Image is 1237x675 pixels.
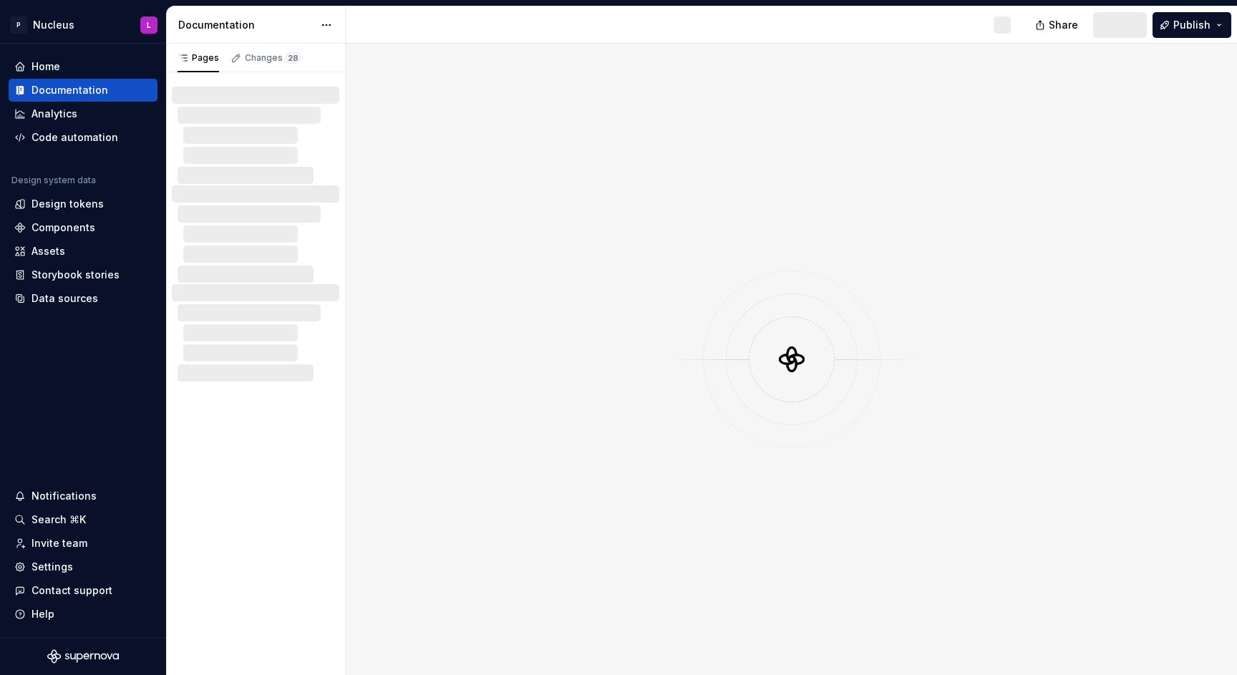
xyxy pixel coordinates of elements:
div: Contact support [31,583,112,598]
div: Design system data [11,175,96,186]
a: Settings [9,555,157,578]
div: Help [31,607,54,621]
div: Pages [178,52,219,64]
a: Home [9,55,157,78]
div: Components [31,220,95,235]
div: Home [31,59,60,74]
div: Nucleus [33,18,74,32]
div: Documentation [178,18,314,32]
button: Notifications [9,485,157,508]
div: P [10,16,27,34]
div: Code automation [31,130,118,145]
a: Storybook stories [9,263,157,286]
a: Components [9,216,157,239]
span: Share [1049,18,1078,32]
div: Storybook stories [31,268,120,282]
div: Search ⌘K [31,513,86,527]
span: Publish [1173,18,1211,32]
button: Publish [1153,12,1231,38]
a: Assets [9,240,157,263]
div: Design tokens [31,197,104,211]
button: Help [9,603,157,626]
svg: Supernova Logo [47,649,119,664]
div: Data sources [31,291,98,306]
button: Contact support [9,579,157,602]
div: Invite team [31,536,87,550]
button: PNucleusL [3,9,163,40]
div: Changes [245,52,301,64]
div: Notifications [31,489,97,503]
div: Settings [31,560,73,574]
a: Documentation [9,79,157,102]
button: Share [1028,12,1087,38]
a: Data sources [9,287,157,310]
div: L [147,19,151,31]
a: Code automation [9,126,157,149]
button: Search ⌘K [9,508,157,531]
div: Documentation [31,83,108,97]
span: 28 [286,52,301,64]
div: Analytics [31,107,77,121]
a: Invite team [9,532,157,555]
div: Assets [31,244,65,258]
a: Design tokens [9,193,157,215]
a: Analytics [9,102,157,125]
